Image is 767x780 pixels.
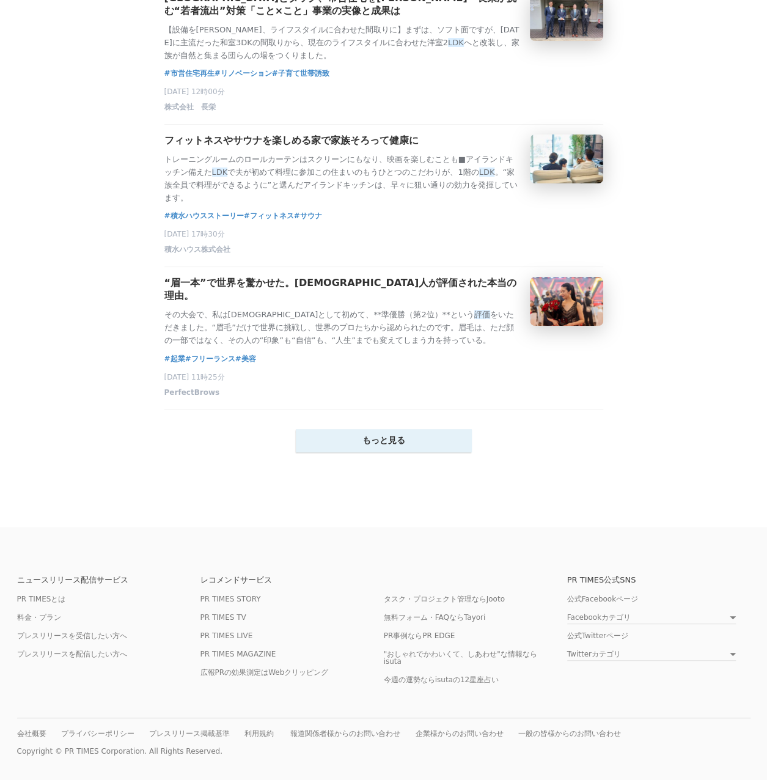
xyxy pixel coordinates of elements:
[164,153,520,204] p: トレーニングルームのロールカーテンはスクリーンにもなり、映画を楽しむことも■アイランドキッチン備えた で夫が初めて料理に参加この住まいのもうひとつのこだわりが、1階の 。“家族全員で料理ができる...
[164,134,419,147] h3: フィットネスやサウナを楽しめる家で家族そろって健康に
[17,650,127,658] a: プレスリリースを配信したい方へ
[17,747,750,756] p: Copyright © PR TIMES Corporation. All Rights Reserved.
[235,353,256,365] a: #美容
[164,372,603,383] p: [DATE] 11時25分
[384,650,537,666] a: "おしゃれでかわいくて、しあわせ"な情報ならisuta
[290,729,400,738] a: 報道関係者様からのお問い合わせ
[164,248,230,257] a: 積水ハウス株式会社
[212,167,228,177] em: LDK
[567,614,736,624] a: Facebookカテゴリ
[185,353,235,365] a: #フリーランス
[294,210,322,222] a: #サウナ
[200,668,329,677] a: 広報PRの効果測定はWebクリッピング
[200,595,261,603] a: PR TIMES STORY
[164,245,230,255] span: 積水ハウス株式会社
[200,613,246,622] a: PR TIMES TV
[215,67,272,79] a: #リノベーション
[296,429,472,452] button: もっと見る
[200,650,276,658] a: PR TIMES MAGAZINE
[164,229,603,240] p: [DATE] 17時30分
[149,729,230,738] a: プレスリリース掲載基準
[244,729,274,738] a: 利用規約
[17,613,61,622] a: 料金・プラン
[164,309,520,347] p: その大会で、私は[DEMOGRAPHIC_DATA]として初めて、**準優勝（第2位）**という をいただきました。“眉毛”だけで世界に挑戦し、世界のプロたちから認められたのです。眉毛は、ただ顔...
[164,134,603,204] a: フィットネスやサウナを楽しめる家で家族そろって健康にトレーニングルームのロールカーテンはスクリーンにもなり、映画を楽しむことも■アイランドキッチン備えたLDKで夫が初めて料理に参加この住まいのも...
[384,675,499,684] a: 今週の運勢ならisutaの12星座占い
[17,576,200,584] p: ニュースリリース配信サービス
[164,353,185,365] a: #起業
[415,729,503,738] a: 企業様からのお問い合わせ
[384,595,505,603] a: タスク・プロジェクト管理ならJooto
[164,388,220,398] span: PerfectBrows
[384,613,486,622] a: 無料フォーム・FAQならTayori
[17,595,66,603] a: PR TIMESとは
[164,102,216,112] span: 株式会社 長栄
[17,729,46,738] a: 会社概要
[479,167,495,177] em: LDK
[164,210,244,222] a: #積水ハウスストーリー
[567,595,638,603] a: 公式Facebookページ
[17,631,127,640] a: プレスリリースを受信したい方へ
[164,277,603,347] a: “眉一本”で世界を驚かせた。[DEMOGRAPHIC_DATA]人が評価された本当の理由。その大会で、私は[DEMOGRAPHIC_DATA]として初めて、**準優勝（第2位）**という評価をい...
[448,38,464,47] em: LDK
[164,277,520,303] h3: “眉一本”で世界を驚かせた。[DEMOGRAPHIC_DATA]人が評価された本当の理由。
[200,576,384,584] p: レコメンドサービス
[164,24,520,62] p: 【設備を[PERSON_NAME]、ライフスタイルに合わせた間取りに】まずは、ソフト面ですが、[DATE]に主流だった和室3DKの間取りから、現在のライフスタイルに合わせた洋室2 へと改装し、家...
[567,631,628,640] a: 公式Twitterページ
[164,87,603,97] p: [DATE] 12時00分
[164,106,216,114] a: 株式会社 長栄
[164,67,215,79] a: #市営住宅再生
[164,391,220,399] a: PerfectBrows
[474,310,490,319] em: 評価
[244,210,294,222] a: #フィットネス
[518,729,620,738] a: 一般の皆様からのお問い合わせ
[272,67,329,79] a: #子育て世帯誘致
[567,576,750,584] p: PR TIMES公式SNS
[61,729,134,738] a: プライバシーポリシー
[200,631,253,640] a: PR TIMES LIVE
[567,650,736,661] a: Twitterカテゴリ
[384,631,455,640] a: PR事例ならPR EDGE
